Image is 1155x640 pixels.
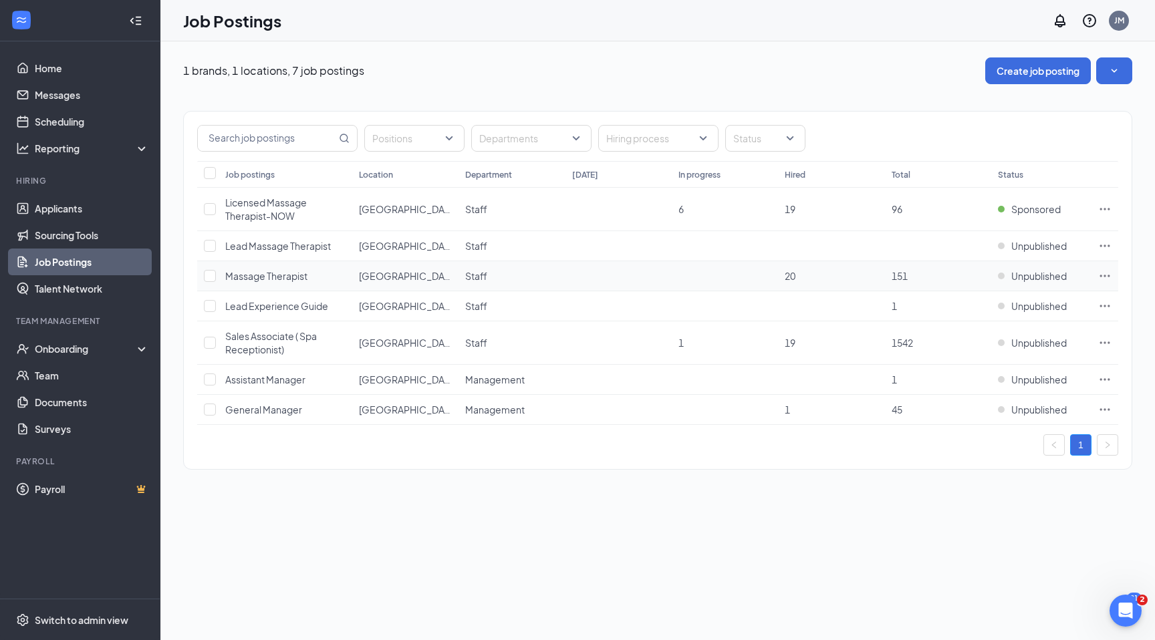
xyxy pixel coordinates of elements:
[225,240,331,252] span: Lead Massage Therapist
[359,203,457,215] span: [GEOGRAPHIC_DATA]
[1104,441,1112,449] span: right
[16,175,146,186] div: Hiring
[1011,373,1067,386] span: Unpublished
[1098,403,1112,416] svg: Ellipses
[459,188,565,231] td: Staff
[678,203,684,215] span: 6
[15,13,28,27] svg: WorkstreamLogo
[225,196,307,222] span: Licensed Massage Therapist-NOW
[35,476,149,502] a: PayrollCrown
[359,404,457,416] span: [GEOGRAPHIC_DATA]
[1114,15,1124,26] div: JM
[225,330,317,355] span: Sales Associate ( Spa Receptionist)
[35,195,149,222] a: Applicants
[465,169,512,180] div: Department
[359,373,457,385] span: [GEOGRAPHIC_DATA]
[985,57,1091,84] button: Create job posting
[465,300,487,312] span: Staff
[1043,434,1065,456] button: left
[1098,336,1112,349] svg: Ellipses
[35,55,149,82] a: Home
[672,161,778,188] th: In progress
[1081,13,1098,29] svg: QuestionInfo
[678,337,684,349] span: 1
[785,337,795,349] span: 19
[459,395,565,425] td: Management
[892,337,913,349] span: 1542
[359,240,457,252] span: [GEOGRAPHIC_DATA]
[352,261,459,291] td: New Orleans
[459,291,565,321] td: Staff
[16,613,29,627] svg: Settings
[225,169,275,180] div: Job postings
[465,203,487,215] span: Staff
[359,169,393,180] div: Location
[785,203,795,215] span: 19
[885,161,991,188] th: Total
[1098,239,1112,253] svg: Ellipses
[183,9,281,32] h1: Job Postings
[225,270,307,282] span: Massage Therapist
[459,321,565,365] td: Staff
[459,231,565,261] td: Staff
[1050,441,1058,449] span: left
[352,365,459,395] td: New Orleans
[1096,57,1132,84] button: SmallChevronDown
[339,133,350,144] svg: MagnifyingGlass
[129,14,142,27] svg: Collapse
[459,261,565,291] td: Staff
[465,404,525,416] span: Management
[1098,373,1112,386] svg: Ellipses
[892,270,908,282] span: 151
[1098,299,1112,313] svg: Ellipses
[465,337,487,349] span: Staff
[778,161,884,188] th: Hired
[352,291,459,321] td: New Orleans
[892,300,897,312] span: 1
[1098,269,1112,283] svg: Ellipses
[1011,299,1067,313] span: Unpublished
[785,404,790,416] span: 1
[1071,435,1091,455] a: 1
[359,337,457,349] span: [GEOGRAPHIC_DATA]
[16,142,29,155] svg: Analysis
[465,270,487,282] span: Staff
[1043,434,1065,456] li: Previous Page
[198,126,336,151] input: Search job postings
[991,161,1092,188] th: Status
[359,270,457,282] span: [GEOGRAPHIC_DATA]
[16,456,146,467] div: Payroll
[465,240,487,252] span: Staff
[1011,269,1067,283] span: Unpublished
[565,161,672,188] th: [DATE]
[1052,13,1068,29] svg: Notifications
[1011,202,1061,216] span: Sponsored
[1098,202,1112,216] svg: Ellipses
[785,270,795,282] span: 20
[1127,593,1142,604] div: 21
[352,188,459,231] td: New Orleans
[1011,239,1067,253] span: Unpublished
[35,142,150,155] div: Reporting
[35,108,149,135] a: Scheduling
[35,249,149,275] a: Job Postings
[1097,434,1118,456] li: Next Page
[35,222,149,249] a: Sourcing Tools
[225,373,305,385] span: Assistant Manager
[459,365,565,395] td: Management
[1097,434,1118,456] button: right
[1011,403,1067,416] span: Unpublished
[35,275,149,302] a: Talent Network
[16,315,146,327] div: Team Management
[465,373,525,385] span: Management
[35,416,149,442] a: Surveys
[35,342,138,355] div: Onboarding
[225,404,302,416] span: General Manager
[892,203,902,215] span: 96
[35,389,149,416] a: Documents
[35,82,149,108] a: Messages
[352,395,459,425] td: New Orleans
[16,342,29,355] svg: UserCheck
[1108,64,1121,77] svg: SmallChevronDown
[1070,434,1092,456] li: 1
